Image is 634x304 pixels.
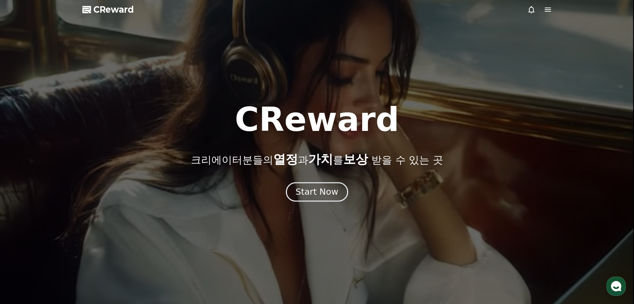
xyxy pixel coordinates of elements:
p: 크리에이터분들의 과 를 받을 수 있는 곳 [191,153,443,166]
a: Start Now [287,190,347,196]
span: 설정 [106,228,114,233]
h1: CReward [235,103,399,136]
span: 열정 [273,152,298,166]
a: CReward [82,4,134,15]
span: 대화 [63,228,71,233]
a: 설정 [89,217,132,234]
button: Start Now [286,182,348,202]
span: 홈 [22,228,26,233]
a: 홈 [2,217,45,234]
span: 보상 [343,152,368,166]
a: 대화 [45,217,89,234]
div: Start Now [296,186,338,198]
span: 가치 [308,152,333,166]
span: CReward [93,4,134,15]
